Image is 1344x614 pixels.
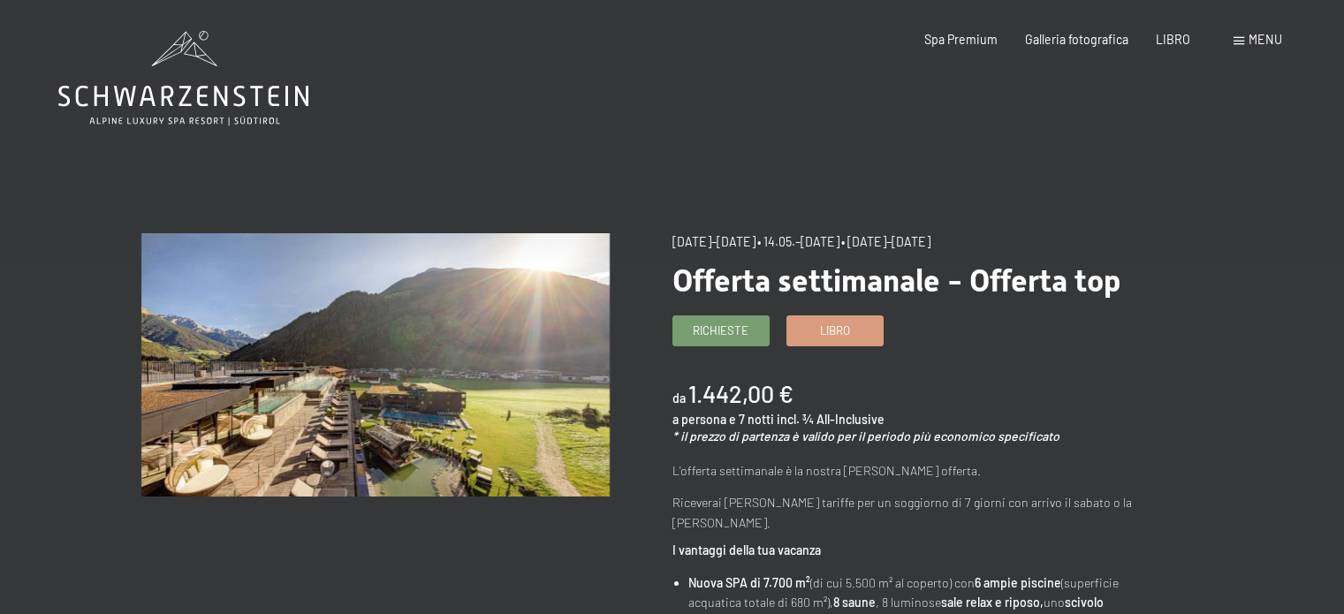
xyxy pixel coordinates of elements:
[1249,32,1282,47] font: menu
[672,463,981,478] font: L'offerta settimanale è la nostra [PERSON_NAME] offerta.
[688,575,810,590] font: Nuova SPA di 7.700 m²
[757,234,839,249] font: • 14.05.–[DATE]
[672,262,1120,299] font: Offerta settimanale - Offerta top
[672,234,756,249] font: [DATE]–[DATE]
[672,495,1132,530] font: Riceverai [PERSON_NAME] tariffe per un soggiorno di 7 giorni con arrivo il sabato o la [PERSON_NA...
[693,323,748,337] font: Richieste
[739,412,774,427] font: 7 notti
[876,595,941,610] font: , 8 luminose
[975,575,1061,590] font: 6 ampie piscine
[941,595,1044,610] font: sale relax e riposo,
[672,542,821,557] font: I vantaggi della tua vacanza
[1025,32,1128,47] a: Galleria fotografica
[1156,32,1190,47] a: LIBRO
[810,575,975,590] font: (di cui 5.500 m² al coperto) con
[833,595,876,610] font: 8 saune
[1044,595,1065,610] font: uno
[820,323,850,337] font: Libro
[672,412,736,427] font: a persona e
[688,379,793,407] font: 1.442,00 €
[924,32,998,47] a: Spa Premium
[787,316,883,345] a: Libro
[672,390,686,406] font: da
[672,428,1059,443] font: * il prezzo di partenza è valido per il periodo più economico specificato
[841,234,930,249] font: • [DATE]–[DATE]
[141,233,610,497] img: Offerta settimanale - Offerta top
[777,412,885,427] font: incl. ¾ All-Inclusive
[673,316,769,345] a: Richieste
